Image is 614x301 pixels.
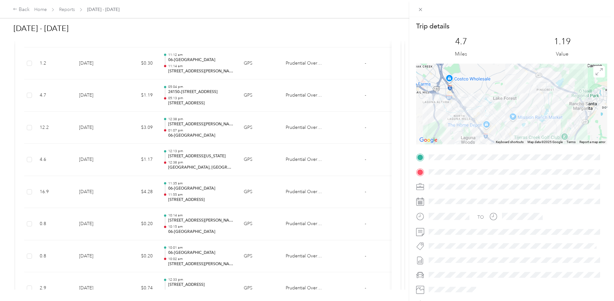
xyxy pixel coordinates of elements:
[418,136,439,144] img: Google
[567,140,576,144] a: Terms (opens in new tab)
[554,36,571,47] p: 1.19
[556,50,568,58] p: Value
[418,136,439,144] a: Open this area in Google Maps (opens a new window)
[455,36,467,47] p: 4.7
[527,140,563,144] span: Map data ©2025 Google
[579,140,605,144] a: Report a map error
[416,22,449,31] p: Trip details
[578,265,614,301] iframe: Everlance-gr Chat Button Frame
[496,140,524,144] button: Keyboard shortcuts
[455,50,467,58] p: Miles
[477,214,484,221] div: TO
